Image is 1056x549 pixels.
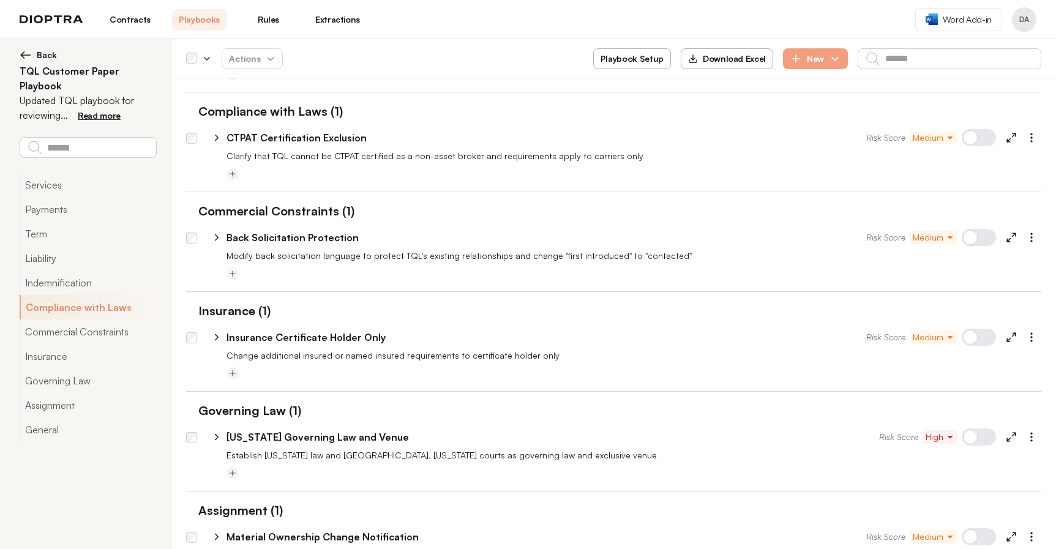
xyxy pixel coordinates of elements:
[227,230,359,245] p: Back Solicitation Protection
[866,231,905,244] span: Risk Score
[20,417,156,442] button: General
[20,368,156,393] button: Governing Law
[227,330,386,345] p: Insurance Certificate Holder Only
[186,302,271,320] h1: Insurance (1)
[78,110,121,121] span: Read more
[910,530,957,543] button: Medium
[915,8,1002,31] a: Word Add-in
[241,9,296,30] a: Rules
[20,295,156,319] button: Compliance with Laws
[103,9,157,30] a: Contracts
[20,49,32,61] img: left arrow
[227,430,409,444] p: [US_STATE] Governing Law and Venue
[913,531,954,543] span: Medium
[186,401,301,420] h1: Governing Law (1)
[20,344,156,368] button: Insurance
[20,93,156,122] p: Updated TQL playbook for reviewing
[227,250,1041,262] p: Modify back solicitation language to protect TQL's existing relationships and change "first intro...
[866,331,905,343] span: Risk Score
[20,173,156,197] button: Services
[172,9,227,30] a: Playbooks
[227,168,239,180] button: Add tag
[186,202,354,220] h1: Commercial Constraints (1)
[913,231,954,244] span: Medium
[910,231,957,244] button: Medium
[186,501,283,520] h1: Assignment (1)
[20,197,156,222] button: Payments
[20,222,156,246] button: Term
[20,64,156,93] h2: TQL Customer Paper Playbook
[20,246,156,271] button: Liability
[943,13,992,26] span: Word Add-in
[20,393,156,417] button: Assignment
[926,13,938,25] img: word
[310,9,365,30] a: Extractions
[227,449,1041,461] p: Establish [US_STATE] law and [GEOGRAPHIC_DATA], [US_STATE] courts as governing law and exclusive ...
[1012,7,1036,32] button: Profile menu
[913,331,954,343] span: Medium
[227,467,239,479] button: Add tag
[186,53,197,64] div: Select all
[910,331,957,344] button: Medium
[37,49,57,61] span: Back
[926,431,954,443] span: High
[227,267,239,280] button: Add tag
[866,132,905,144] span: Risk Score
[227,367,239,379] button: Add tag
[20,271,156,295] button: Indemnification
[866,531,905,543] span: Risk Score
[227,349,1041,362] p: Change additional insured or named insured requirements to certificate holder only
[227,529,419,544] p: Material Ownership Change Notification
[879,431,918,443] span: Risk Score
[20,319,156,344] button: Commercial Constraints
[20,15,83,24] img: logo
[227,130,367,145] p: CTPAT Certification Exclusion
[910,131,957,144] button: Medium
[783,48,848,69] button: New
[219,48,285,70] span: Actions
[20,49,156,61] button: Back
[186,102,343,121] h1: Compliance with Laws (1)
[227,150,1041,162] p: Clarify that TQL cannot be CTPAT certified as a non-asset broker and requirements apply to carrie...
[923,430,957,444] button: High
[681,48,773,69] button: Download Excel
[593,48,671,69] button: Playbook Setup
[913,132,954,144] span: Medium
[61,109,68,121] span: ...
[222,48,283,69] button: Actions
